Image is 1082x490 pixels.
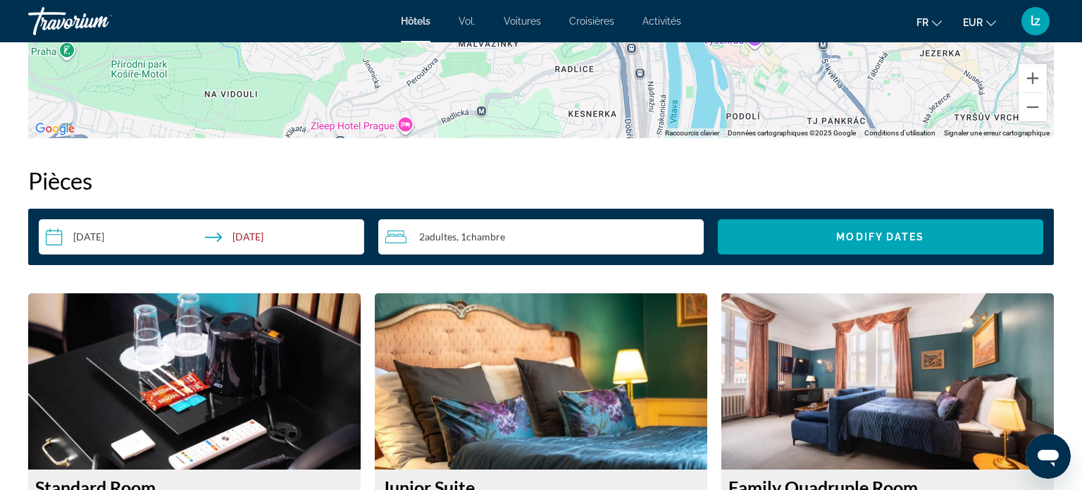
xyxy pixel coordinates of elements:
button: Zoom avant [1019,64,1047,92]
span: Adultes [425,231,456,243]
a: Vol. [459,16,475,27]
button: Zoom arrière [1019,93,1047,121]
button: Modify Dates [718,219,1043,255]
a: Conditions d'utilisation (s'ouvre dans un nouvel onglet) [864,129,935,137]
span: Modify Dates [836,231,924,243]
a: Croisières [569,16,614,27]
button: Changer de devise [963,12,996,32]
span: Données cartographiques ©2025 Google [728,129,856,137]
a: Voitures [504,16,541,27]
button: Select check in and out date [39,219,364,255]
a: Hôtels [401,16,430,27]
button: Changer de langue [916,12,942,32]
font: lz [1031,13,1040,28]
font: fr [916,17,928,28]
img: Family Quadruple Room [721,293,1054,470]
img: Junior Suite [375,293,707,470]
button: Travelers: 2 adults, 0 children [378,219,704,255]
h2: Pièces [28,166,1054,195]
font: EUR [963,17,983,28]
img: Google [32,120,78,138]
button: Menu utilisateur [1017,6,1054,36]
span: Chambre [466,231,505,243]
a: Ouvrir cette zone dans Google Maps (dans une nouvelle fenêtre) [32,120,78,138]
span: 2 [419,231,456,243]
a: Travorium [28,3,169,39]
div: Search widget [39,219,1043,255]
iframe: Bouton de lancement de la fenêtre de messagerie [1026,434,1071,479]
img: Standard Room [28,293,361,470]
a: Signaler une erreur cartographique [944,129,1050,137]
button: Raccourcis clavier [665,128,719,138]
a: Activités [642,16,681,27]
span: , 1 [456,231,505,243]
